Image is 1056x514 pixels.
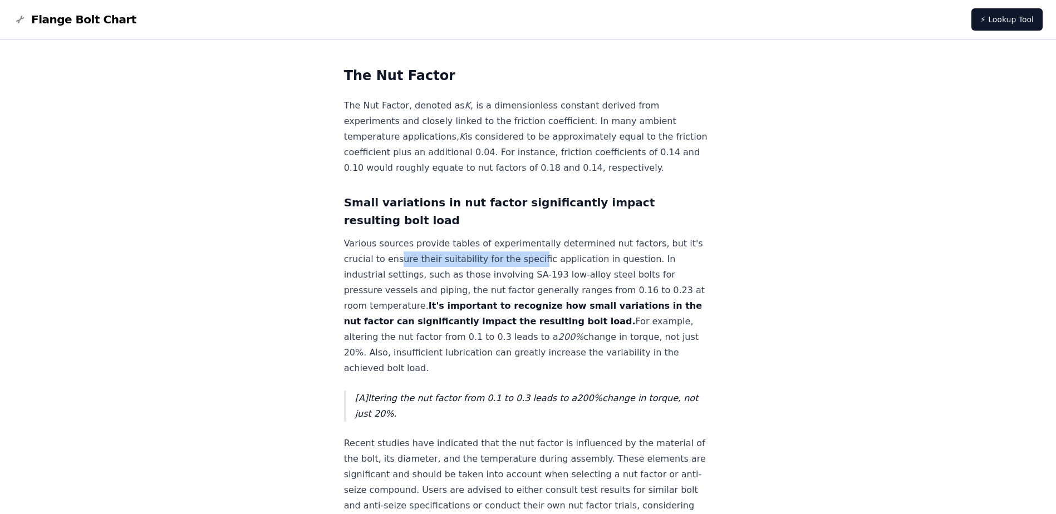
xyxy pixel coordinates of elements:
[13,13,27,26] img: Flange Bolt Chart Logo
[344,236,713,376] p: Various sources provide tables of experimentally determined nut factors, but it's crucial to ensu...
[971,8,1043,31] a: ⚡ Lookup Tool
[344,194,713,229] h3: Small variations in nut factor significantly impact resulting bolt load
[577,393,602,403] em: 200%
[558,332,584,342] em: 200%
[465,100,471,111] em: K
[344,300,702,327] strong: It's important to recognize how small variations in the nut factor can significantly impact the r...
[31,12,136,27] span: Flange Bolt Chart
[344,391,713,422] blockquote: [A]ltering the nut factor from 0.1 to 0.3 leads to a change in torque, not just 20%.
[13,12,136,27] a: Flange Bolt Chart LogoFlange Bolt Chart
[344,98,713,176] p: The Nut Factor, denoted as , is a dimensionless constant derived from experiments and closely lin...
[459,131,465,142] em: K
[344,67,713,85] h2: The Nut Factor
